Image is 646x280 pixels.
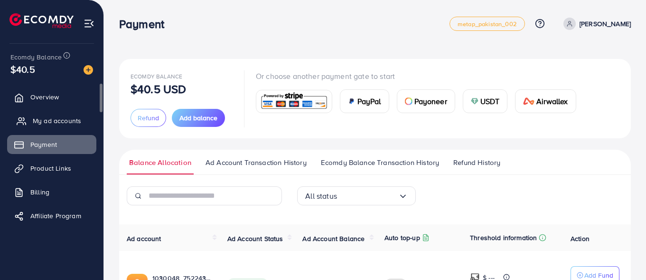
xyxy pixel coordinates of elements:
[305,189,337,203] span: All status
[256,70,584,82] p: Or choose another payment gate to start
[7,206,96,225] a: Affiliate Program
[357,96,381,107] span: PayPal
[227,234,283,243] span: Ad Account Status
[7,183,96,202] a: Billing
[560,18,631,30] a: [PERSON_NAME]
[337,189,398,203] input: Search for option
[515,89,576,113] a: cardAirwallex
[580,18,631,29] p: [PERSON_NAME]
[206,157,307,168] span: Ad Account Transaction History
[463,89,508,113] a: cardUSDT
[131,109,166,127] button: Refund
[453,157,500,168] span: Refund History
[9,13,74,28] img: logo
[7,159,96,178] a: Product Links
[340,89,389,113] a: cardPayPal
[129,157,191,168] span: Balance Allocation
[321,157,439,168] span: Ecomdy Balance Transaction History
[536,96,568,107] span: Airwallex
[414,96,447,107] span: Payoneer
[384,232,420,243] p: Auto top-up
[405,97,412,105] img: card
[397,89,455,113] a: cardPayoneer
[10,52,62,62] span: Ecomdy Balance
[30,140,57,149] span: Payment
[30,92,59,102] span: Overview
[458,21,517,27] span: metap_pakistan_002
[172,109,225,127] button: Add balance
[131,83,186,95] p: $40.5 USD
[10,62,35,76] span: $40.5
[449,17,525,31] a: metap_pakistan_002
[7,87,96,106] a: Overview
[523,97,534,105] img: card
[297,186,416,205] div: Search for option
[470,232,537,243] p: Threshold information
[7,135,96,154] a: Payment
[302,234,365,243] span: Ad Account Balance
[127,234,161,243] span: Ad account
[259,91,329,112] img: card
[179,113,217,123] span: Add balance
[256,90,332,113] a: card
[7,111,96,130] a: My ad accounts
[33,116,81,126] span: My ad accounts
[471,97,478,105] img: card
[84,65,93,75] img: image
[571,234,590,243] span: Action
[30,164,71,173] span: Product Links
[131,72,182,80] span: Ecomdy Balance
[84,18,94,29] img: menu
[348,97,356,105] img: card
[119,17,172,31] h3: Payment
[480,96,500,107] span: USDT
[138,113,159,123] span: Refund
[30,211,81,221] span: Affiliate Program
[30,187,49,197] span: Billing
